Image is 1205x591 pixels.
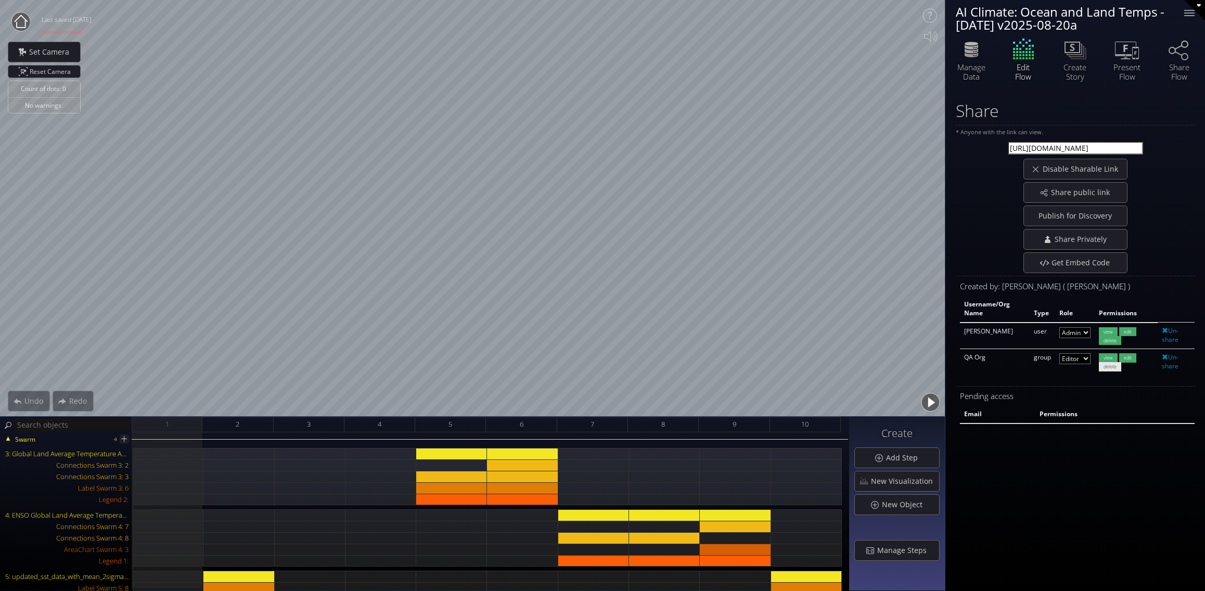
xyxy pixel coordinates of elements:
[1033,211,1118,221] span: Publish for Discovery
[1162,353,1178,370] a: Un-share
[1099,327,1118,336] span: view
[956,128,1195,136] p: * Anyone with the link can view.
[1030,296,1055,323] th: Type
[1,471,133,482] div: Connections Swarm 3: 3
[1,544,133,555] div: AreaChart Swarm 4: 3
[1099,353,1118,362] span: view
[953,62,990,81] div: Manage Data
[960,296,1030,323] th: Username/Org Name
[1035,406,1170,423] th: Permissions
[1055,296,1095,323] th: Role
[877,545,933,556] span: Manage Steps
[1030,323,1055,349] td: user
[1057,62,1093,81] div: Create Story
[964,353,1025,362] div: QA Org
[591,418,594,431] span: 7
[1050,187,1116,198] span: Share public link
[733,418,736,431] span: 9
[1,494,133,505] div: Legend 2:
[1,509,133,521] div: 4: ENSO Global Land Average Temperature Anomalies Base [DATE]-[DATE].csv
[661,418,665,431] span: 8
[960,282,1195,291] h5: Created by: [PERSON_NAME] ( [PERSON_NAME] )
[1161,62,1197,81] div: Share Flow
[1095,296,1158,323] th: Permissions
[854,428,940,439] h3: Create
[520,418,523,431] span: 6
[870,476,939,486] span: New Visualization
[801,418,809,431] span: 10
[30,66,74,78] span: Reset Camera
[1099,336,1121,345] span: delete
[886,453,924,463] span: Add Step
[307,418,311,431] span: 3
[165,418,169,431] span: 1
[1042,164,1124,174] span: Disable Sharable Link
[15,435,35,444] span: Swarm
[1162,326,1178,344] a: Un-share
[1,555,133,567] div: Legend 1:
[1,532,133,544] div: Connections Swarm 4: 8
[15,418,130,431] input: Search objects
[1030,349,1055,375] td: group
[881,499,929,510] span: New Object
[956,5,1171,31] div: AI Climate: Ocean and Land Temps - [DATE] v2025-08-20a
[960,406,1035,423] th: Email
[1050,258,1116,268] span: Get Embed Code
[1119,353,1136,362] span: edit
[1,521,133,532] div: Connections Swarm 4: 7
[1119,327,1136,336] span: edit
[1,459,133,471] div: Connections Swarm 3: 2
[1,482,133,494] div: Label Swarm 3: 6
[1109,62,1145,81] div: Present Flow
[114,433,117,446] div: 4
[236,418,239,431] span: 2
[956,101,999,120] h2: Share
[378,418,381,431] span: 4
[960,392,1195,401] h5: Pending access
[29,47,75,57] span: Set Camera
[1,571,133,582] div: 5: updated_sst_data_with_mean_2sigma.csv
[1054,234,1112,245] span: Share Privately
[1,448,133,459] div: 3: Global Land Average Temperature Anomalies Base [DATE]-[DATE].csv
[1099,362,1121,371] span: delete
[448,418,452,431] span: 5
[964,327,1025,336] div: [PERSON_NAME]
